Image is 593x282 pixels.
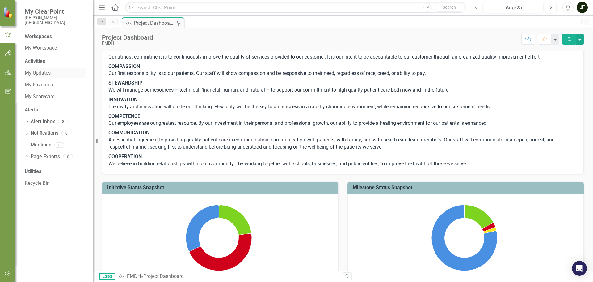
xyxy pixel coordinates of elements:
[134,19,175,27] div: Project Dashboard
[3,7,14,18] img: ClearPoint Strategy
[54,142,64,148] div: 0
[577,2,588,13] button: JF
[31,153,60,160] a: Page Exports
[31,141,51,149] a: Mentions
[102,41,153,46] div: FMDH
[25,93,86,100] a: My Scorecard
[108,154,142,159] strong: COOPERATION
[63,154,73,159] div: 0
[25,81,86,89] a: My Favorites
[102,34,153,41] div: Project Dashboard
[108,112,577,128] p: Our employees are our greatest resource. By our investment in their personal and professional gro...
[108,97,137,102] strong: INNOVATION
[25,58,86,65] div: Activities
[353,185,581,190] h3: Milestone Status Snapshot
[25,106,86,114] div: Alerts
[108,46,577,62] p: Our utmost commitment is to continuously improve the quality of services provided to our customer...
[572,261,587,276] div: Open Intercom Messenger
[108,128,577,152] p: An essential ingredient to providing quality patient care is communication: communication with pa...
[108,47,142,53] strong: COMMITMENT
[127,273,141,279] a: FMDH
[108,62,577,79] p: Our first responsibility is to our patients. Our staff will show compassion and be responsive to ...
[431,205,497,271] path: Not Started, 95.
[31,118,55,125] a: Alert Inbox
[31,130,58,137] a: Notifications
[219,205,251,235] path: Above Target, 5.
[482,223,495,231] path: Below Plan, 3.
[25,70,86,77] a: My Updates
[108,95,577,112] p: Creativity and innovation will guide our thinking. Flexibility will be the key to our success in ...
[483,228,496,233] path: Caution, 2.
[484,2,543,13] button: Aug-25
[108,80,142,86] strong: STEWARDSHIP
[108,78,577,95] p: We will manage our resources – technical, financial, human, and natural – to support our commitme...
[108,113,140,119] strong: COMPETENCE
[464,205,493,228] path: Above Target, 21.
[99,273,115,280] span: Editor
[25,45,86,52] a: My Workspace
[189,233,252,271] path: Below Plan, 10.
[25,15,86,25] small: [PERSON_NAME][GEOGRAPHIC_DATA]
[118,273,338,280] div: »
[443,5,456,10] span: Search
[125,2,466,13] input: Search ClearPoint...
[108,130,149,136] strong: COMMUNICATION
[58,119,68,124] div: 8
[143,273,184,279] div: Project Dashboard
[486,4,541,11] div: Aug-25
[189,246,201,252] path: Caution, 0.
[108,152,577,167] p: We believe in building relationships within our community… by working together with schools, busi...
[434,3,465,12] button: Search
[108,63,140,69] strong: COMPASSION
[107,185,335,190] h3: Initiative Status Snapshot
[25,180,86,187] a: Recycle Bin
[25,8,86,15] span: My ClearPoint
[61,131,71,136] div: 0
[25,168,86,175] div: Utilities
[25,33,52,40] div: Workspaces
